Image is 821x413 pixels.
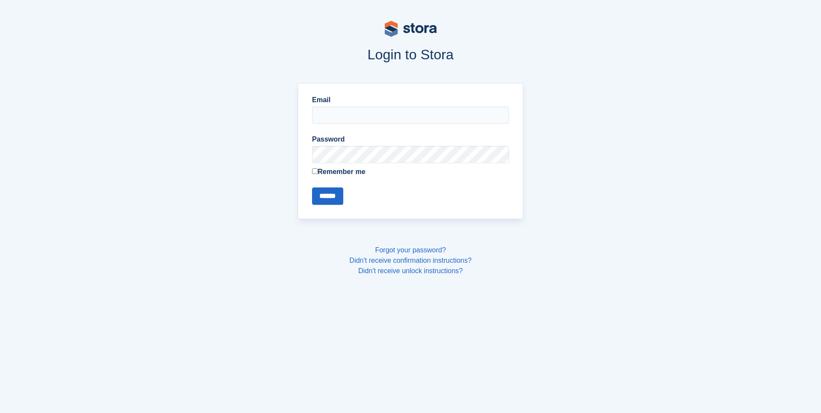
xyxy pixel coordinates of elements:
[358,267,463,274] a: Didn't receive unlock instructions?
[312,168,318,174] input: Remember me
[133,47,689,62] h1: Login to Stora
[312,134,509,145] label: Password
[375,246,446,254] a: Forgot your password?
[385,21,437,37] img: stora-logo-53a41332b3708ae10de48c4981b4e9114cc0af31d8433b30ea865607fb682f29.svg
[349,257,471,264] a: Didn't receive confirmation instructions?
[312,95,509,105] label: Email
[312,167,509,177] label: Remember me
